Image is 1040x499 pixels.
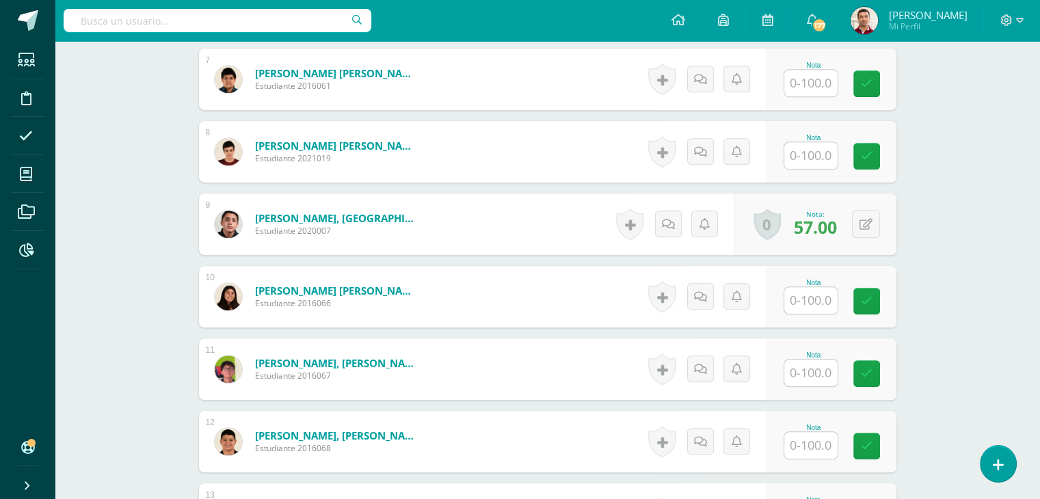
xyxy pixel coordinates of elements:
[255,442,419,454] span: Estudiante 2016068
[888,21,967,32] span: Mi Perfil
[794,209,837,219] div: Nota:
[215,138,242,165] img: d0e44063d19e54253f2068ba2aa0c258.png
[784,134,844,141] div: Nota
[255,80,419,92] span: Estudiante 2016061
[255,297,419,309] span: Estudiante 2016066
[784,70,838,96] input: 0-100.0
[851,7,878,34] img: bd4157fbfc90b62d33b85294f936aae1.png
[215,428,242,455] img: f8a1c5f1542a778f63900ba7a2e8b186.png
[784,287,838,314] input: 0-100.0
[255,356,419,370] a: [PERSON_NAME], [PERSON_NAME]
[794,215,837,239] span: 57.00
[784,351,844,359] div: Nota
[255,66,419,80] a: [PERSON_NAME] [PERSON_NAME]
[255,370,419,381] span: Estudiante 2016067
[255,284,419,297] a: [PERSON_NAME] [PERSON_NAME]
[215,283,242,310] img: d66720014760d80f5c098767f9c1150e.png
[784,279,844,286] div: Nota
[754,208,781,240] a: 0
[255,211,419,225] a: [PERSON_NAME], [GEOGRAPHIC_DATA]
[255,139,419,152] a: [PERSON_NAME] [PERSON_NAME]
[888,8,967,22] span: [PERSON_NAME]
[784,432,838,459] input: 0-100.0
[255,429,419,442] a: [PERSON_NAME], [PERSON_NAME]
[784,360,838,386] input: 0-100.0
[64,9,371,32] input: Busca un usuario...
[812,18,827,33] span: 177
[255,225,419,237] span: Estudiante 2020007
[215,355,242,383] img: 92ea0d8c7df05cfc06e3fb8b759d2e58.png
[215,66,242,93] img: 9bd2324408602adeb9666bd8260d3843.png
[784,424,844,431] div: Nota
[255,152,419,164] span: Estudiante 2021019
[784,142,838,169] input: 0-100.0
[215,211,242,238] img: b81a375a2ba29ccfbe84947ecc58dfa2.png
[784,62,844,69] div: Nota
